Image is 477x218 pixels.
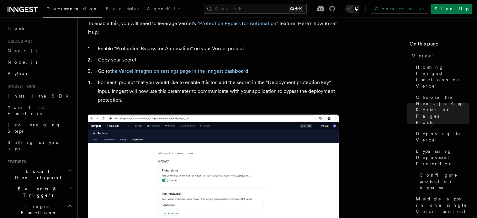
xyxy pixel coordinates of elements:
button: Events & Triggers [5,183,74,201]
a: Vercel [410,50,469,61]
li: Enable "Protection Bypass for Automation" on your Vercel project [96,44,339,53]
span: Inngest Functions [5,203,68,216]
button: Search...Ctrl+K [204,4,307,14]
span: Features [5,159,26,164]
li: Go to [96,67,339,76]
li: Copy your secret [96,56,339,64]
a: Install the SDK [5,90,74,102]
span: Deploying to Vercel [416,130,469,143]
span: Local Development [5,168,68,181]
a: AgentKit [143,2,184,17]
a: Choose the Next.js App Router or Pages Router: [413,92,469,128]
a: Bypassing Deployment Protection [413,146,469,169]
span: Quick start [5,39,32,44]
a: Leveraging Steps [5,119,74,137]
kbd: Ctrl+K [289,6,303,12]
a: Next.js [5,45,74,56]
a: Home [5,23,74,34]
span: Hosting Inngest functions on Vercel [416,64,469,89]
a: Setting up your app [5,137,74,154]
a: Protection Bypass for Automation [199,20,276,26]
span: Leveraging Steps [8,122,61,134]
span: Examples [106,6,139,11]
a: Node.js [5,56,74,68]
a: Contact sales [371,4,428,14]
span: Your first Functions [8,105,45,116]
span: Home [8,25,25,31]
span: Events & Triggers [5,186,68,198]
a: Deploying to Vercel [413,128,469,146]
a: Multiple apps in one single Vercel project [413,193,469,217]
a: the Vercel integration settings page in the Inngest dashboard [110,68,248,74]
li: For each project that you would like to enable this for, add the secret in the "Deployment protec... [96,78,339,104]
span: Configure protection bypass [420,172,469,191]
a: Configure protection bypass [417,169,469,193]
span: Documentation [46,6,98,11]
span: Bypassing Deployment Protection [416,148,469,167]
a: Your first Functions [5,102,74,119]
span: Choose the Next.js App Router or Pages Router: [416,94,469,125]
button: Local Development [5,166,74,183]
span: Install the SDK [8,93,72,98]
a: Python [5,68,74,79]
span: Inngest tour [5,84,35,89]
button: Toggle dark mode [345,5,360,13]
span: Next.js [8,48,37,53]
span: AgentKit [147,6,180,11]
span: Setting up your app [8,140,61,151]
h4: On this page [410,40,469,50]
span: Node.js [8,60,37,65]
a: Examples [102,2,143,17]
a: Hosting Inngest functions on Vercel [413,61,469,92]
span: Python [8,71,30,76]
span: Multiple apps in one single Vercel project [416,196,469,215]
span: Vercel [412,53,434,59]
p: To enable this, you will need to leverage Vercel's " " feature. Here's how to set it up: [88,19,339,37]
a: Documentation [43,2,102,18]
a: Sign Up [431,4,472,14]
